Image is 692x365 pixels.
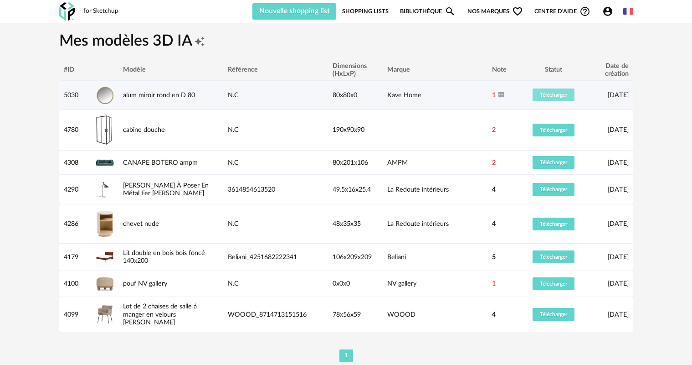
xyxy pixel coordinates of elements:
[579,6,590,17] span: Help Circle Outline icon
[533,250,574,263] button: Télécharger
[540,254,567,260] span: Télécharger
[588,220,633,228] div: [DATE]
[328,91,383,99] div: 80x80x0
[588,159,633,167] div: [DATE]
[383,311,487,318] div: WOOOD
[123,303,197,326] a: Lot de 2 chaises de salle á manger en velours [PERSON_NAME]
[492,186,496,193] span: 4
[228,311,307,318] span: WOOOD_8714713151516
[123,92,195,99] a: alum miroir rond en D 80
[228,254,297,261] span: Beliani_4251682222341
[533,156,574,169] button: Télécharger
[588,311,633,318] div: [DATE]
[533,124,574,136] button: Télécharger
[252,3,337,20] button: Nouvelle shopping list
[328,62,383,78] div: Dimensions (HxLxP)
[96,210,114,238] img: chevet nude
[59,220,91,228] div: 4286
[328,159,383,167] div: 80x201x106
[228,220,239,227] span: N.C
[533,183,574,196] button: Télécharger
[383,66,487,73] div: Marque
[588,62,633,78] div: Date de création
[540,281,567,287] span: Télécharger
[467,3,523,20] span: Nos marques
[540,187,567,192] span: Télécharger
[540,127,567,133] span: Télécharger
[540,92,567,98] span: Télécharger
[540,312,567,317] span: Télécharger
[223,66,328,73] div: Référence
[383,186,487,193] div: La Redoute intérieurs
[492,253,496,261] span: 5
[533,277,574,290] button: Télécharger
[588,126,633,134] div: [DATE]
[588,186,633,193] div: [DATE]
[96,86,114,104] img: alum miroir rond en D 80
[492,159,496,167] span: 2
[228,159,239,166] span: N.C
[328,311,383,318] div: 78x56x59
[533,218,574,230] button: Télécharger
[400,3,456,20] a: BibliothèqueMagnify icon
[445,6,456,17] span: Magnify icon
[328,220,383,228] div: 48x35x35
[228,186,275,193] span: 3614854613520
[487,66,519,73] div: Note
[519,66,588,73] div: Statut
[228,126,239,133] span: N.C
[588,91,633,99] div: [DATE]
[194,31,205,52] span: Creation icon
[492,91,496,99] span: 1
[328,126,383,134] div: 190x90x90
[512,6,523,17] span: Heart Outline icon
[259,7,330,15] span: Nouvelle shopping list
[540,160,567,165] span: Télécharger
[342,3,389,20] a: Shopping Lists
[383,253,487,261] div: Beliani
[96,115,114,145] img: cabine douche
[492,311,496,318] span: 4
[623,6,633,16] img: fr
[123,159,198,166] a: CANAPE BOTERO ampm
[540,221,567,227] span: Télécharger
[59,126,91,134] div: 4780
[383,91,487,99] div: Kave Home
[383,159,487,167] div: AMPM
[123,280,167,287] a: pouf NV gallery
[339,349,353,362] li: 1
[59,253,91,261] div: 4179
[96,305,114,323] img: Lot de 2 chaises de salle á manger en velours marron
[83,7,118,16] div: for Sketchup
[59,311,91,318] div: 4099
[59,91,91,99] div: 5030
[383,280,487,287] div: NV gallery
[533,89,574,101] button: Télécharger
[383,220,487,228] div: La Redoute intérieurs
[492,220,496,228] span: 4
[118,66,223,73] div: Modèle
[96,180,114,198] img: Lampe À Poser En Métal Fer Farria
[492,126,496,134] span: 2
[96,159,114,167] img: CANAPE BOTERO ampm
[328,253,383,261] div: 106x209x209
[96,250,114,264] img: Lit double en bois bois foncé 140x200
[534,6,590,17] span: Centre d'aideHelp Circle Outline icon
[123,182,209,197] a: [PERSON_NAME] À Poser En Métal Fer [PERSON_NAME]
[588,253,633,261] div: [DATE]
[588,280,633,287] div: [DATE]
[228,280,239,287] span: N.C
[228,92,239,99] span: N.C
[59,66,91,73] div: #ID
[59,159,91,167] div: 4308
[59,2,75,21] img: OXP
[602,6,613,17] span: Account Circle icon
[328,186,383,193] div: 49.5x16x25.4
[492,280,496,287] span: 1
[533,308,574,321] button: Télécharger
[96,276,114,292] img: pouf NV gallery
[59,280,91,287] div: 4100
[123,250,205,264] a: Lit double en bois bois foncé 140x200
[59,186,91,193] div: 4290
[602,6,617,17] span: Account Circle icon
